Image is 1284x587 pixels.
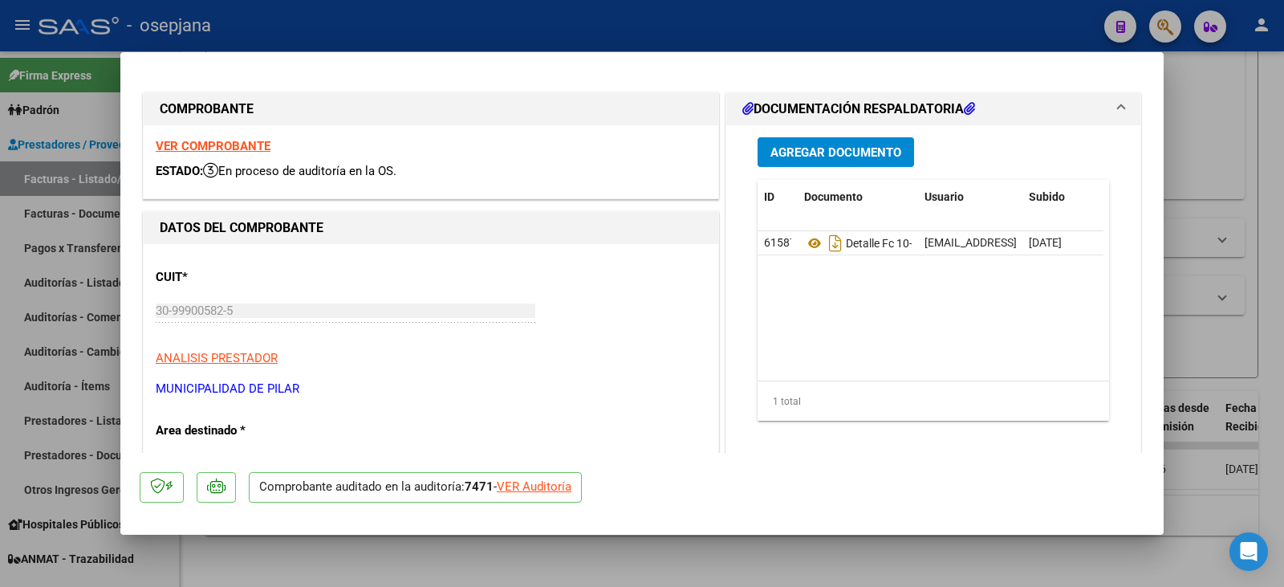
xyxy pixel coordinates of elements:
strong: 7471 [465,479,494,494]
mat-expansion-panel-header: DOCUMENTACIÓN RESPALDATORIA [726,93,1140,125]
strong: COMPROBANTE [160,101,254,116]
datatable-header-cell: Subido [1022,180,1103,214]
p: MUNICIPALIDAD DE PILAR [156,380,706,398]
div: VER Auditoría [497,478,571,496]
span: ID [764,190,774,203]
span: ANALISIS PRESTADOR [156,351,278,365]
div: DOCUMENTACIÓN RESPALDATORIA [726,125,1140,459]
span: Documento [804,190,863,203]
i: Descargar documento [825,230,846,256]
datatable-header-cell: Usuario [918,180,1022,214]
span: ESTADO: [156,164,203,178]
p: Comprobante auditado en la auditoría: - [249,472,582,503]
span: Usuario [924,190,964,203]
span: Agregar Documento [770,145,901,160]
span: 61587 [764,236,796,249]
div: 1 total [758,381,1109,422]
span: Subido [1029,190,1065,203]
button: Agregar Documento [758,137,914,167]
datatable-header-cell: Acción [1103,180,1183,214]
div: Open Intercom Messenger [1229,532,1268,571]
h1: DOCUMENTACIÓN RESPALDATORIA [742,100,975,119]
span: En proceso de auditoría en la OS. [203,164,396,178]
p: Area destinado * [156,422,321,440]
span: Detalle Fc 10-2066 [804,237,938,250]
datatable-header-cell: Documento [798,180,918,214]
span: [DATE] [1029,236,1062,249]
datatable-header-cell: ID [758,180,798,214]
p: CUIT [156,268,321,287]
a: VER COMPROBANTE [156,139,270,153]
strong: DATOS DEL COMPROBANTE [160,220,323,235]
